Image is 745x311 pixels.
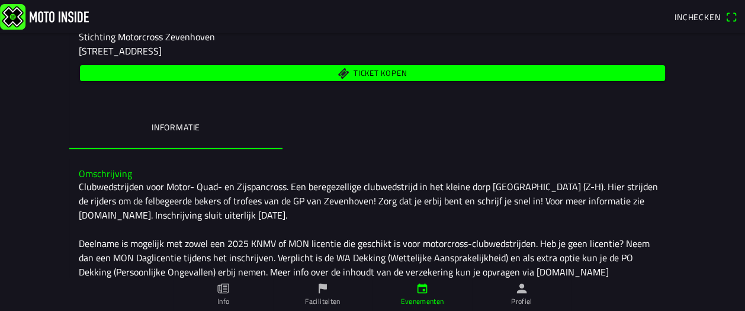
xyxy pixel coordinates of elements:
[669,7,743,27] a: Incheckenqr scanner
[305,296,340,307] ion-label: Faciliteiten
[316,282,329,295] ion-icon: flag
[217,296,229,307] ion-label: Info
[401,296,444,307] ion-label: Evenementen
[511,296,532,307] ion-label: Profiel
[152,121,200,134] ion-label: Informatie
[217,282,230,295] ion-icon: paper
[79,179,666,307] div: Clubwedstrijden voor Motor- Quad- en Zijspancross. Een beregezellige clubwedstrijd in het kleine ...
[675,11,721,23] span: Inchecken
[515,282,528,295] ion-icon: person
[79,30,215,44] ion-text: Stichting Motorcross Zevenhoven
[79,44,162,58] ion-text: [STREET_ADDRESS]
[79,168,666,179] h3: Omschrijving
[416,282,429,295] ion-icon: calendar
[354,70,407,78] span: Ticket kopen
